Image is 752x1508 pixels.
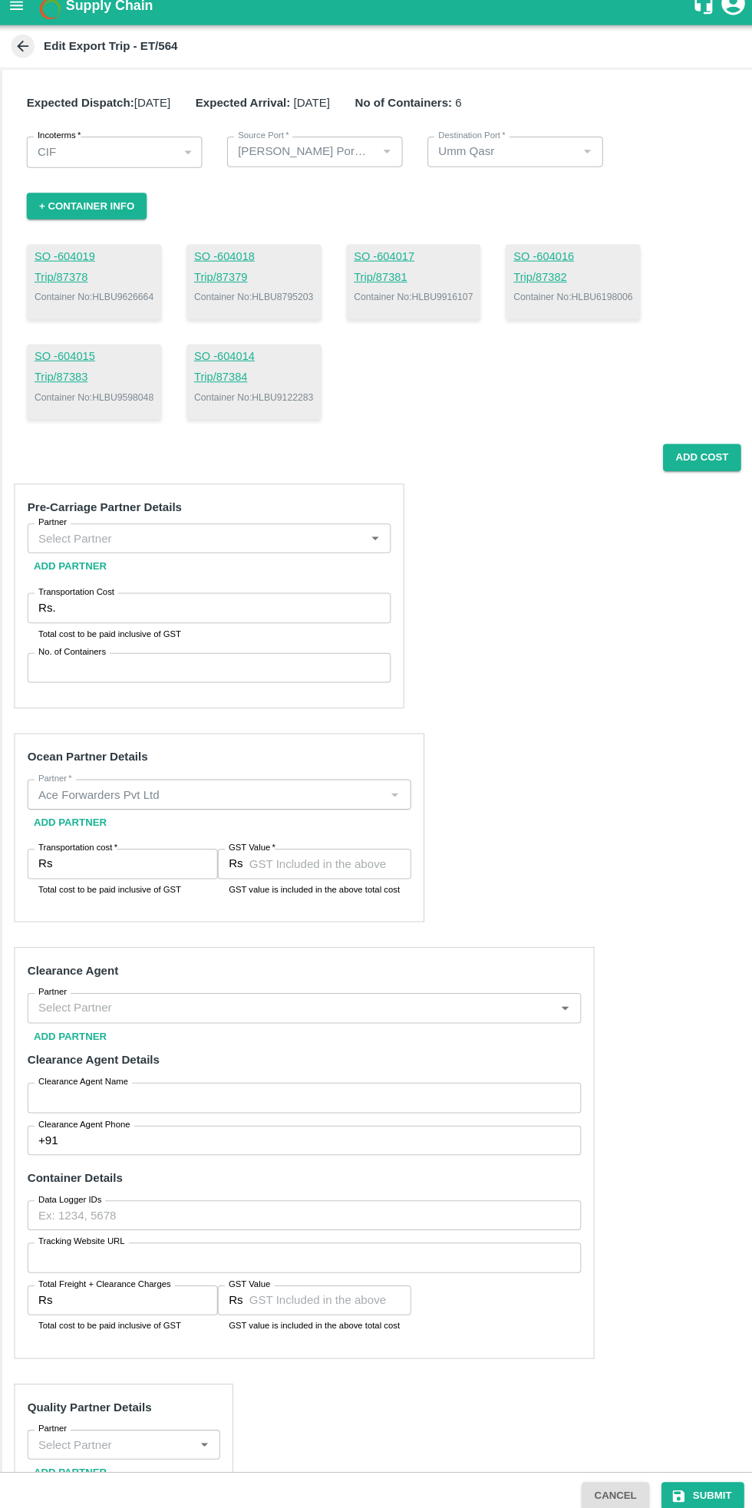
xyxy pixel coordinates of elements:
[196,398,313,411] p: Container No: HLBU9122283
[36,995,546,1015] input: Select Partner
[229,855,243,872] p: Rs
[36,785,379,805] input: Select Partner
[31,507,183,519] strong: Pre-Carriage Partner Details
[196,279,313,295] a: Trip/87379
[31,1450,116,1477] button: Add Partner
[31,752,150,764] strong: Ocean Partner Details
[31,1051,161,1063] strong: Clearance Agent Details
[3,2,38,37] button: open drawer
[436,141,502,153] label: Destination Port
[41,155,171,172] p: CIF
[42,882,208,896] p: Total cost to be paid inclusive of GST
[712,3,740,35] div: account of current user
[38,4,69,35] img: logo
[42,984,71,996] label: Partner
[38,279,156,295] a: Trip/87378
[577,1472,643,1499] button: Cancel
[655,1472,737,1499] button: Submit
[249,849,408,878] input: GST Included in the above cost
[69,12,155,27] b: Supply Chain
[510,279,627,295] a: Trip/87382
[239,141,289,153] label: Source Port
[197,109,291,121] b: Expected Arrival:
[48,53,180,65] b: Edit Export Trip - ET/564
[42,1188,104,1200] label: Data Logger IDs
[550,995,570,1015] button: Open
[42,1114,133,1127] label: Clearance Agent Phone
[353,258,470,275] a: SO -604017
[229,842,275,854] label: GST Value
[42,1072,130,1084] label: Clearance Agent Name
[42,1272,173,1284] label: Total Freight + Clearance Charges
[42,603,59,620] p: Rs.
[229,1285,243,1302] p: Rs
[38,299,156,313] p: Container No: HLBU9626664
[42,1229,127,1242] label: Tracking Website URL
[42,649,109,662] label: No. of Containers
[353,299,470,313] p: Container No: HLBU9916107
[364,533,384,553] button: Open
[685,5,712,33] div: customer-support
[42,1127,61,1144] p: +91
[42,855,56,872] p: Rs
[31,558,116,585] button: Add Partner
[31,1021,116,1048] button: Add Partner
[38,356,156,373] a: SO -604015
[31,810,116,837] button: Add Partner
[354,107,459,124] p: 6
[42,1311,208,1325] p: Total cost to be paid inclusive of GST
[42,842,120,854] label: Transportation cost
[42,522,71,534] label: Partner
[31,1166,125,1179] strong: Container Details
[657,450,734,477] button: Add Cost
[229,882,397,896] p: GST value is included in the above total cost
[430,153,568,173] input: Select Destination port
[31,962,121,975] strong: Clearance Agent
[36,533,359,553] input: Select Partner
[510,258,627,275] a: SO -604016
[510,299,627,313] p: Container No: HLBU6198006
[249,1279,408,1308] input: GST Included in the above cost
[196,258,313,275] a: SO -604018
[354,109,450,121] b: No of Containers:
[42,774,75,786] label: Partner
[197,107,329,124] p: [DATE]
[353,279,470,295] a: Trip/87381
[42,1285,56,1302] p: Rs
[38,258,156,275] a: SO -604019
[229,1311,397,1325] p: GST value is included in the above total cost
[31,203,149,230] button: + Container Info
[42,630,378,644] p: Total cost to be paid inclusive of GST
[196,377,313,394] a: Trip/87384
[38,377,156,394] a: Trip/87383
[196,356,313,373] a: SO -604014
[42,1414,71,1426] label: Partner
[38,398,156,411] p: Container No: HLBU9598048
[196,299,313,313] p: Container No: HLBU8795203
[229,1272,270,1284] label: GST Value
[42,590,117,602] label: Transportation Cost
[31,107,173,124] p: [DATE]
[41,141,84,153] label: Incoterms
[36,1425,191,1445] input: Select Partner
[233,153,371,173] input: Select Source port
[31,1392,153,1404] strong: Quality Partner Details
[31,1195,576,1224] input: Ex: 1234, 5678
[31,109,137,121] b: Expected Dispatch:
[196,1425,216,1445] button: Open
